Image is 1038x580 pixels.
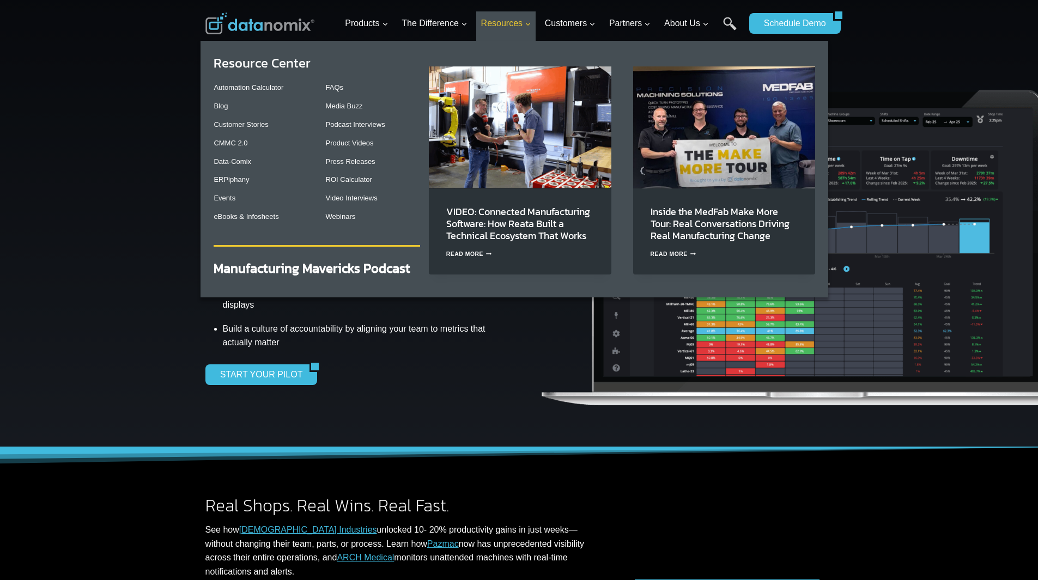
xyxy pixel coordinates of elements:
[446,204,590,243] a: VIDEO: Connected Manufacturing Software: How Reata Built a Technical Ecosystem That Works
[214,259,410,278] a: Manufacturing Mavericks Podcast
[214,139,247,147] a: CMMC 2.0
[223,318,493,353] li: Build a culture of accountability by aligning your team to metrics that actually matter
[651,251,696,257] a: Read More
[214,175,249,184] a: ERPiphany
[214,157,251,166] a: Data-Comix
[337,553,394,562] a: ARCH Medical
[481,16,531,30] span: Resources
[326,120,385,129] a: Podcast Interviews
[723,17,737,41] a: Search
[214,194,235,202] a: Events
[326,83,344,91] a: FAQs
[205,523,605,578] p: See how unlocked 10- 20% productivity gains in just weeks—without changing their team, parts, or ...
[749,13,833,34] a: Schedule Demo
[223,278,493,318] li: Fix problems before they escalate with real-time alerts and live floor displays
[205,13,314,34] img: Datanomix
[214,53,311,72] a: Resource Center
[345,16,388,30] span: Products
[245,45,294,55] span: Phone number
[148,243,184,251] a: Privacy Policy
[214,102,228,110] a: Blog
[326,175,372,184] a: ROI Calculator
[651,204,790,243] a: Inside the MedFab Make More Tour: Real Conversations Driving Real Manufacturing Change
[609,16,651,30] span: Partners
[245,1,280,10] span: Last Name
[239,525,377,534] a: [DEMOGRAPHIC_DATA] Industries
[245,135,287,144] span: State/Region
[205,364,310,385] a: START YOUR PILOT
[326,194,378,202] a: Video Interviews
[326,102,363,110] a: Media Buzz
[122,243,138,251] a: Terms
[341,6,744,41] nav: Primary Navigation
[214,83,283,91] a: Automation Calculator
[545,16,596,30] span: Customers
[326,212,356,221] a: Webinars
[214,212,278,221] a: eBooks & Infosheets
[402,16,468,30] span: The Difference
[984,528,1038,580] iframe: Chat Widget
[633,66,816,188] img: Make More Tour at Medfab - See how AI in Manufacturing is taking the spotlight
[429,66,611,188] img: Reata’s Connected Manufacturing Software Ecosystem
[446,251,492,257] a: Read More
[326,139,374,147] a: Product Videos
[214,120,268,129] a: Customer Stories
[205,497,605,514] h2: Real Shops. Real Wins. Real Fast.
[326,157,375,166] a: Press Releases
[427,539,459,548] a: Pazmac
[664,16,709,30] span: About Us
